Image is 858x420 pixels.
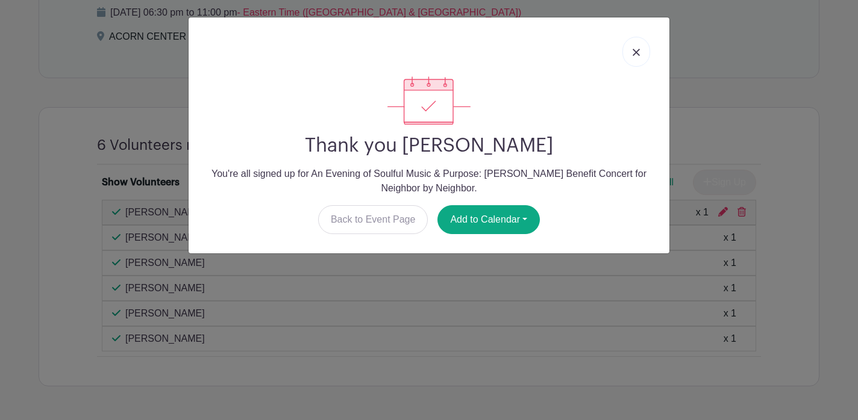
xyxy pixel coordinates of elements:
[198,134,660,157] h2: Thank you [PERSON_NAME]
[318,205,428,234] a: Back to Event Page
[633,49,640,56] img: close_button-5f87c8562297e5c2d7936805f587ecaba9071eb48480494691a3f1689db116b3.svg
[437,205,540,234] button: Add to Calendar
[198,167,660,196] p: You're all signed up for An Evening of Soulful Music & Purpose: [PERSON_NAME] Benefit Concert for...
[387,76,471,125] img: signup_complete-c468d5dda3e2740ee63a24cb0ba0d3ce5d8a4ecd24259e683200fb1569d990c8.svg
